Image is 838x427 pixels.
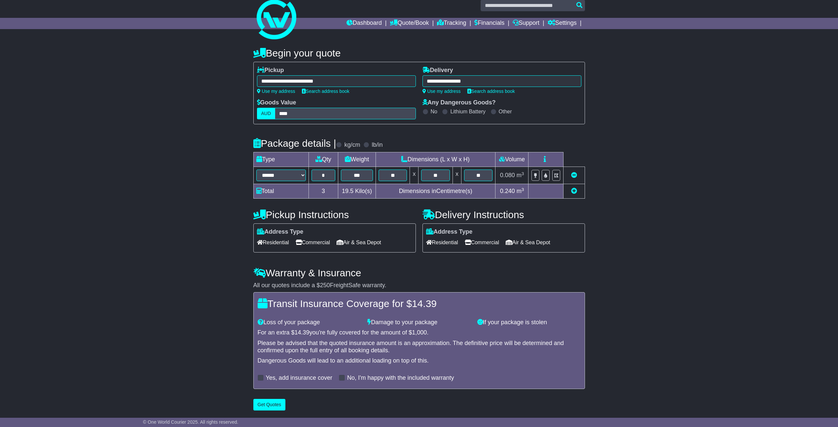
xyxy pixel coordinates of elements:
a: Settings [548,18,577,29]
span: 19.5 [342,188,353,194]
label: Pickup [257,67,284,74]
a: Search address book [467,89,515,94]
h4: Package details | [253,138,336,149]
h4: Transit Insurance Coverage for $ [258,298,581,309]
h4: Pickup Instructions [253,209,416,220]
a: Add new item [571,188,577,194]
td: 3 [309,184,338,199]
span: m [517,172,524,178]
a: Quote/Book [390,18,429,29]
td: Volume [495,152,528,167]
h4: Begin your quote [253,48,585,58]
label: Delivery [422,67,453,74]
h4: Warranty & Insurance [253,267,585,278]
label: lb/in [372,141,383,149]
a: Support [513,18,539,29]
span: m [517,188,524,194]
td: Qty [309,152,338,167]
div: If your package is stolen [474,319,584,326]
label: Yes, add insurance cover [266,374,332,382]
a: Dashboard [346,18,382,29]
td: Dimensions in Centimetre(s) [376,184,495,199]
label: Any Dangerous Goods? [422,99,496,106]
span: 0.080 [500,172,515,178]
td: Total [253,184,309,199]
button: Get Quotes [253,399,286,410]
label: kg/cm [344,141,360,149]
span: Commercial [296,237,330,248]
span: 0.240 [500,188,515,194]
a: Tracking [437,18,466,29]
div: For an extra $ you're fully covered for the amount of $ . [258,329,581,336]
label: AUD [257,108,275,119]
label: Goods Value [257,99,296,106]
a: Financials [474,18,504,29]
td: Kilo(s) [338,184,376,199]
td: Dimensions (L x W x H) [376,152,495,167]
div: Dangerous Goods will lead to an additional loading on top of this. [258,357,581,365]
span: Residential [257,237,289,248]
div: All our quotes include a $ FreightSafe warranty. [253,282,585,289]
a: Search address book [302,89,349,94]
span: Residential [426,237,458,248]
span: 250 [320,282,330,289]
div: Please be advised that the quoted insurance amount is an approximation. The definitive price will... [258,340,581,354]
label: No, I'm happy with the included warranty [347,374,454,382]
span: 14.39 [295,329,310,336]
td: Weight [338,152,376,167]
h4: Delivery Instructions [422,209,585,220]
label: Other [499,108,512,115]
span: 1,000 [412,329,427,336]
label: Address Type [426,228,473,236]
td: x [410,167,419,184]
label: Lithium Battery [450,108,486,115]
div: Damage to your package [364,319,474,326]
a: Use my address [422,89,461,94]
a: Remove this item [571,172,577,178]
sup: 3 [522,187,524,192]
sup: 3 [522,171,524,176]
div: Loss of your package [254,319,364,326]
label: Address Type [257,228,304,236]
label: No [431,108,437,115]
span: Air & Sea Depot [506,237,550,248]
td: x [453,167,461,184]
span: © One World Courier 2025. All rights reserved. [143,419,238,425]
td: Type [253,152,309,167]
span: 14.39 [412,298,437,309]
span: Commercial [465,237,499,248]
a: Use my address [257,89,295,94]
span: Air & Sea Depot [337,237,381,248]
